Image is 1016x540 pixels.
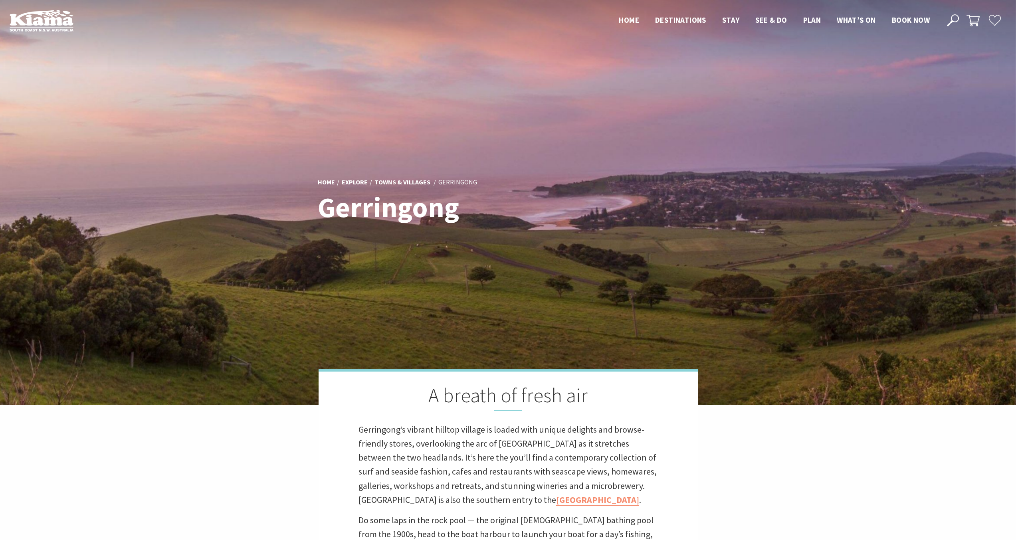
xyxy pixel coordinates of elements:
[342,178,368,187] a: Explore
[556,494,639,506] a: [GEOGRAPHIC_DATA]
[358,384,658,411] h2: A breath of fresh air
[374,178,430,187] a: Towns & Villages
[722,15,740,25] span: Stay
[318,178,335,187] a: Home
[438,177,477,188] li: Gerringong
[619,15,639,25] span: Home
[10,10,73,32] img: Kiama Logo
[837,15,876,25] span: What’s On
[803,15,821,25] span: Plan
[318,192,543,222] h1: Gerringong
[892,15,930,25] span: Book now
[358,423,658,507] p: Gerringong’s vibrant hilltop village is loaded with unique delights and browse-friendly stores, o...
[755,15,787,25] span: See & Do
[655,15,706,25] span: Destinations
[611,14,938,27] nav: Main Menu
